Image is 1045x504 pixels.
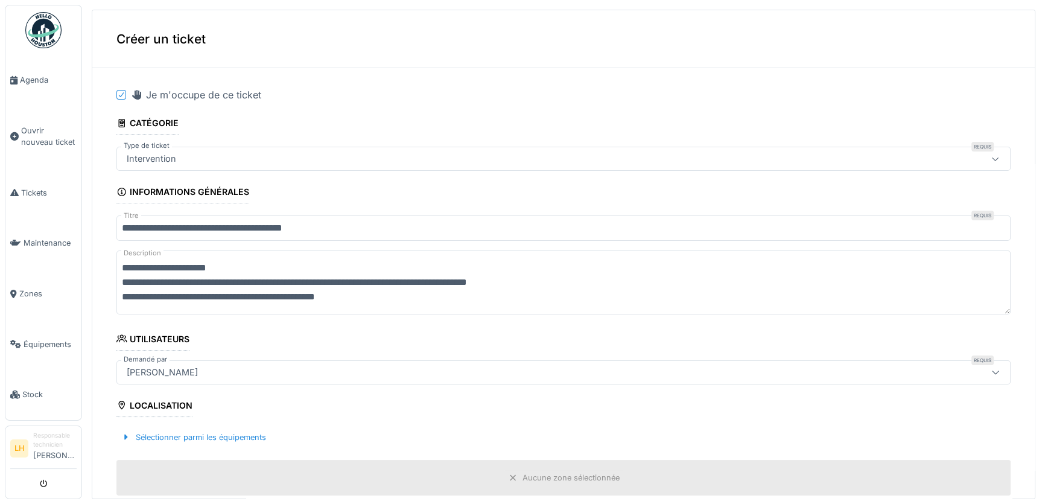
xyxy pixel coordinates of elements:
[121,211,141,221] label: Titre
[116,114,179,135] div: Catégorie
[20,74,77,86] span: Agenda
[33,431,77,466] li: [PERSON_NAME]
[10,431,77,469] a: LH Responsable technicien[PERSON_NAME]
[5,369,81,420] a: Stock
[971,142,994,152] div: Requis
[5,106,81,168] a: Ouvrir nouveau ticket
[121,246,164,261] label: Description
[92,10,1035,68] div: Créer un ticket
[116,429,271,445] div: Sélectionner parmi les équipements
[971,211,994,220] div: Requis
[10,439,28,458] li: LH
[122,152,181,165] div: Intervention
[5,168,81,219] a: Tickets
[121,354,170,365] label: Demandé par
[21,187,77,199] span: Tickets
[24,237,77,249] span: Maintenance
[21,125,77,148] span: Ouvrir nouveau ticket
[116,330,189,351] div: Utilisateurs
[522,472,620,483] div: Aucune zone sélectionnée
[116,397,192,417] div: Localisation
[971,356,994,365] div: Requis
[5,319,81,370] a: Équipements
[121,141,172,151] label: Type de ticket
[24,339,77,350] span: Équipements
[131,88,261,102] div: Je m'occupe de ce ticket
[5,218,81,269] a: Maintenance
[19,288,77,299] span: Zones
[22,389,77,400] span: Stock
[25,12,62,48] img: Badge_color-CXgf-gQk.svg
[33,431,77,450] div: Responsable technicien
[116,183,249,203] div: Informations générales
[5,269,81,319] a: Zones
[122,366,203,379] div: [PERSON_NAME]
[5,55,81,106] a: Agenda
